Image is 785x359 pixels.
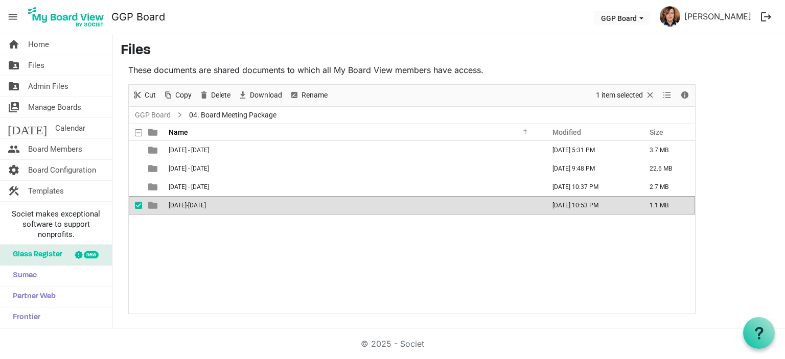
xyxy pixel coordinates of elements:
span: construction [8,181,20,201]
span: Glass Register [8,245,62,265]
td: checkbox [129,141,142,159]
button: Delete [197,89,233,102]
span: Manage Boards [28,97,81,117]
span: Size [650,128,663,136]
span: [DATE] - [DATE] [169,183,209,190]
a: GGP Board [111,7,165,27]
button: Details [678,89,692,102]
button: Copy [161,89,194,102]
span: Copy [174,89,193,102]
span: Home [28,34,49,55]
button: Selection [594,89,657,102]
span: 1 item selected [595,89,644,102]
span: Calendar [55,118,85,138]
td: 22.6 MB is template cell column header Size [639,159,695,178]
span: 04. Board Meeting Package [187,109,279,122]
button: Cut [131,89,158,102]
span: Templates [28,181,64,201]
span: Partner Web [8,286,56,307]
div: new [84,251,99,258]
a: © 2025 - Societ [361,339,424,349]
div: Delete [195,85,234,106]
span: Societ makes exceptional software to support nonprofits. [5,209,107,240]
button: Download [236,89,284,102]
span: home [8,34,20,55]
span: switch_account [8,97,20,117]
td: September 03, 2025 10:53 PM column header Modified [542,196,639,214]
td: 2.7 MB is template cell column header Size [639,178,695,196]
td: July 05, 2024 9:48 PM column header Modified [542,159,639,178]
a: GGP Board [133,109,173,122]
span: Delete [210,89,232,102]
button: Rename [288,89,330,102]
td: is template cell column header type [142,141,166,159]
div: View [659,85,676,106]
div: Copy [159,85,195,106]
span: Board Configuration [28,160,96,180]
td: 3.7 MB is template cell column header Size [639,141,695,159]
td: checkbox [129,159,142,178]
td: 2024 - 2025 is template cell column header Name [166,178,542,196]
td: June 25, 2024 5:31 PM column header Modified [542,141,639,159]
td: February 04, 2025 10:37 PM column header Modified [542,178,639,196]
td: 2022 - 2023 is template cell column header Name [166,141,542,159]
span: [DATE] - [DATE] [169,147,209,154]
span: Admin Files [28,76,68,97]
span: Sumac [8,266,37,286]
div: Cut [129,85,159,106]
td: 2023 - 2024 is template cell column header Name [166,159,542,178]
span: Modified [552,128,581,136]
span: [DATE]-[DATE] [169,202,206,209]
img: uKm3Z0tjzNrt_ifxu4i1A8wuTVZzUEFunqAkeVX314k-_m8m9NsWsKHE-TT1HMYbhDgpvDxYzThGqvDQaee_6Q_thumb.png [660,6,680,27]
img: My Board View Logo [25,4,107,30]
span: [DATE] [8,118,47,138]
span: people [8,139,20,159]
span: [DATE] - [DATE] [169,165,209,172]
span: settings [8,160,20,180]
td: checkbox [129,178,142,196]
div: Details [676,85,694,106]
h3: Files [121,42,777,60]
a: [PERSON_NAME] [680,6,755,27]
td: checkbox [129,196,142,214]
span: Frontier [8,307,40,328]
span: folder_shared [8,76,20,97]
div: Rename [286,85,331,106]
span: Rename [301,89,329,102]
td: is template cell column header type [142,196,166,214]
span: Cut [144,89,157,102]
button: View dropdownbutton [661,89,673,102]
span: Board Members [28,139,82,159]
p: These documents are shared documents to which all My Board View members have access. [128,64,696,76]
span: Download [249,89,283,102]
button: GGP Board dropdownbutton [594,11,650,25]
span: Name [169,128,188,136]
a: My Board View Logo [25,4,111,30]
span: Files [28,55,44,76]
span: folder_shared [8,55,20,76]
td: is template cell column header type [142,159,166,178]
button: logout [755,6,777,28]
div: Download [234,85,286,106]
td: is template cell column header type [142,178,166,196]
td: 2025-2026 is template cell column header Name [166,196,542,214]
span: menu [3,7,22,27]
td: 1.1 MB is template cell column header Size [639,196,695,214]
div: Clear selection [592,85,659,106]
